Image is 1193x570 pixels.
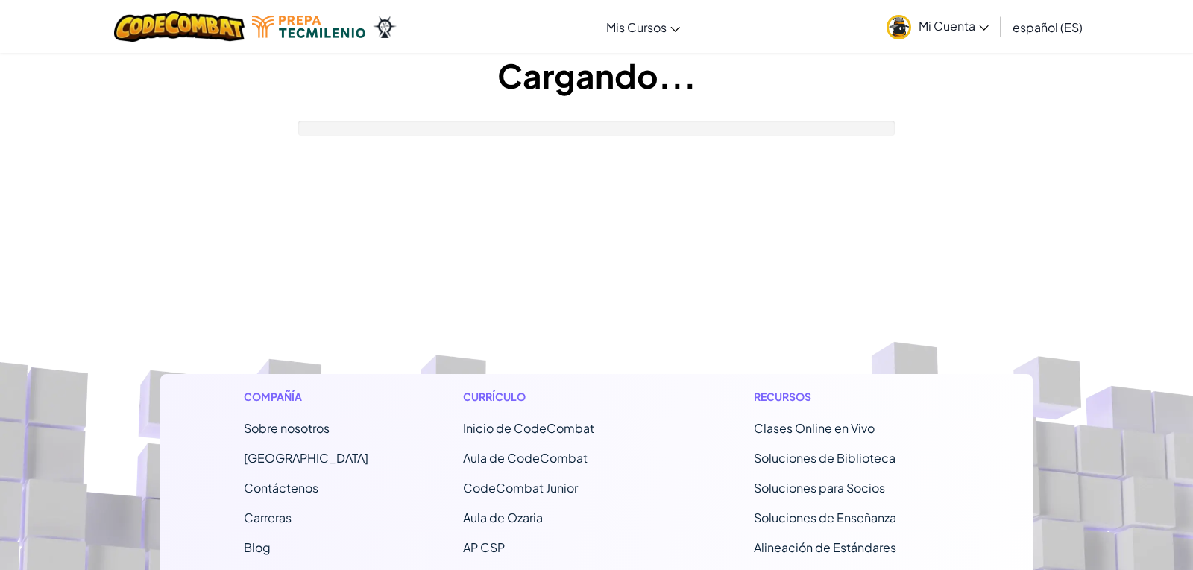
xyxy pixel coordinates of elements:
[879,3,996,50] a: Mi Cuenta
[754,420,875,436] a: Clases Online en Vivo
[1005,7,1090,47] a: español (ES)
[887,15,911,39] img: avatar
[463,389,659,405] h1: Currículo
[244,480,318,495] span: Contáctenos
[463,510,543,525] a: Aula de Ozaria
[754,389,950,405] h1: Recursos
[463,539,505,555] a: AP CSP
[244,420,330,436] a: Sobre nosotros
[606,19,667,35] span: Mis Cursos
[114,11,245,42] img: CodeCombat logo
[463,450,588,466] a: Aula de CodeCombat
[244,539,271,555] a: Blog
[754,450,895,466] a: Soluciones de Biblioteca
[252,16,365,38] img: Tecmilenio logo
[244,389,368,405] h1: Compañía
[599,7,687,47] a: Mis Cursos
[754,539,896,555] a: Alineación de Estándares
[244,450,368,466] a: [GEOGRAPHIC_DATA]
[463,420,594,436] span: Inicio de CodeCombat
[244,510,292,525] a: Carreras
[1013,19,1083,35] span: español (ES)
[373,16,397,38] img: Ozaria
[463,480,578,495] a: CodeCombat Junior
[754,480,885,495] a: Soluciones para Socios
[919,18,989,34] span: Mi Cuenta
[754,510,896,525] a: Soluciones de Enseñanza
